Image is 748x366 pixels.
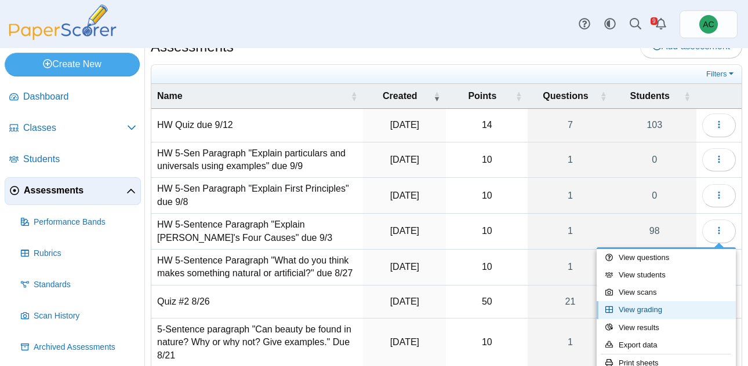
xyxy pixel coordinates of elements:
[5,177,141,205] a: Assessments
[5,146,141,174] a: Students
[528,286,612,318] a: 21
[151,109,363,142] td: HW Quiz due 9/12
[528,142,612,178] a: 1
[34,342,136,353] span: Archived Assessments
[34,279,136,291] span: Standards
[390,337,419,347] time: Aug 18, 2025 at 2:56 PM
[528,109,612,141] a: 7
[703,68,739,80] a: Filters
[597,284,736,301] a: View scans
[5,32,121,42] a: PaperScorer
[23,153,136,166] span: Students
[16,240,141,268] a: Rubrics
[648,12,674,37] a: Alerts
[34,248,136,259] span: Rubrics
[613,178,696,213] a: 0
[151,214,363,250] td: HW 5-Sentence Paragraph "Explain [PERSON_NAME]'s Four Causes" due 9/3
[703,20,714,28] span: Andrew Christman
[597,266,736,284] a: View students
[446,178,528,214] td: 10
[151,250,363,286] td: HW 5-Sentence Paragraph "What do you think makes something natural or artificial?" due 8/27
[23,122,127,134] span: Classes
[433,90,440,102] span: Created : Activate to remove sorting
[446,214,528,250] td: 10
[619,90,681,103] span: Students
[16,302,141,330] a: Scan History
[390,226,419,236] time: Sep 2, 2025 at 7:50 AM
[390,191,419,200] time: Sep 5, 2025 at 7:45 AM
[452,90,513,103] span: Points
[151,142,363,178] td: HW 5-Sen Paragraph "Explain particulars and universals using examples" due 9/9
[34,310,136,322] span: Scan History
[613,109,696,141] a: 103
[446,286,528,319] td: 50
[684,90,691,102] span: Students : Activate to sort
[528,178,612,213] a: 1
[600,90,607,102] span: Questions : Activate to sort
[16,334,141,361] a: Archived Assessments
[390,297,419,306] time: Aug 25, 2025 at 12:32 PM
[390,262,419,272] time: Aug 26, 2025 at 7:52 AM
[390,120,419,130] time: Sep 11, 2025 at 7:41 AM
[597,249,736,266] a: View questions
[5,5,121,40] img: PaperScorer
[390,155,419,164] time: Sep 8, 2025 at 7:43 AM
[597,301,736,319] a: View grading
[5,83,141,111] a: Dashboard
[5,115,141,142] a: Classes
[613,142,696,178] a: 0
[34,217,136,228] span: Performance Bands
[369,90,431,103] span: Created
[515,90,522,102] span: Points : Activate to sort
[5,53,140,76] a: Create New
[16,208,141,236] a: Performance Bands
[151,178,363,214] td: HW 5-Sen Paragraph "Explain First Principles" due 9/8
[350,90,357,102] span: Name : Activate to sort
[23,90,136,103] span: Dashboard
[24,184,126,197] span: Assessments
[613,214,696,249] a: 98
[528,214,612,249] a: 1
[699,15,718,34] span: Andrew Christman
[157,90,348,103] span: Name
[446,250,528,286] td: 10
[533,90,597,103] span: Questions
[16,271,141,299] a: Standards
[528,250,612,285] a: 1
[597,319,736,336] a: View results
[151,286,363,319] td: Quiz #2 8/26
[680,10,738,38] a: Andrew Christman
[597,336,736,354] a: Export data
[446,142,528,178] td: 10
[446,109,528,142] td: 14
